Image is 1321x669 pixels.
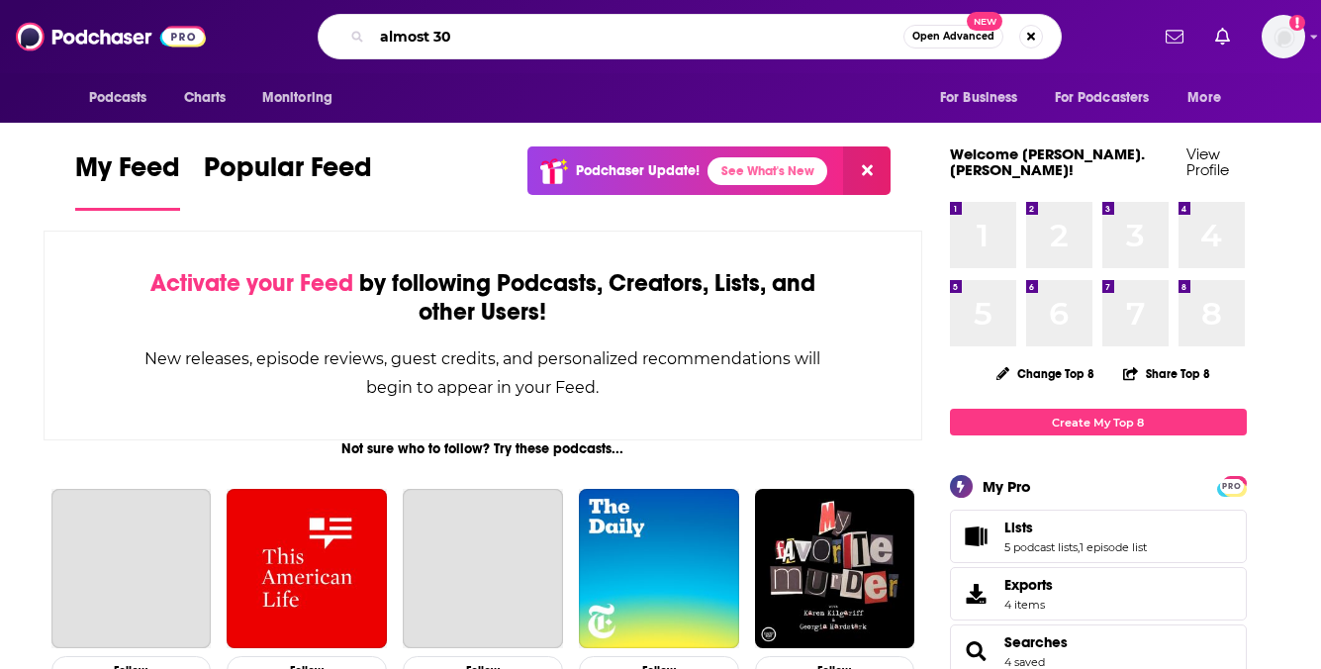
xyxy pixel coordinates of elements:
button: open menu [1174,79,1246,117]
a: PRO [1220,478,1244,493]
input: Search podcasts, credits, & more... [372,21,903,52]
a: Lists [957,523,996,550]
a: Searches [1004,633,1068,651]
span: Exports [1004,576,1053,594]
button: Show profile menu [1262,15,1305,58]
span: Open Advanced [912,32,994,42]
div: My Pro [983,477,1031,496]
p: Podchaser Update! [576,162,700,179]
img: User Profile [1262,15,1305,58]
a: Exports [950,567,1247,621]
img: Podchaser - Follow, Share and Rate Podcasts [16,18,206,55]
button: open menu [75,79,173,117]
button: Change Top 8 [985,361,1107,386]
span: New [967,12,1002,31]
span: More [1187,84,1221,112]
a: Show notifications dropdown [1207,20,1238,53]
span: My Feed [75,150,180,196]
a: Welcome [PERSON_NAME].[PERSON_NAME]! [950,144,1145,179]
button: open menu [926,79,1043,117]
span: PRO [1220,479,1244,494]
a: 1 episode list [1080,540,1147,554]
span: Monitoring [262,84,332,112]
svg: Add a profile image [1289,15,1305,31]
img: My Favorite Murder with Karen Kilgariff and Georgia Hardstark [755,489,915,649]
div: Search podcasts, credits, & more... [318,14,1062,59]
span: Lists [1004,519,1033,536]
a: Lists [1004,519,1147,536]
span: , [1078,540,1080,554]
img: This American Life [227,489,387,649]
div: by following Podcasts, Creators, Lists, and other Users! [143,269,823,327]
a: Charts [171,79,238,117]
button: Open AdvancedNew [903,25,1003,48]
span: Charts [184,84,227,112]
a: My Feed [75,150,180,211]
a: Create My Top 8 [950,409,1247,435]
a: Popular Feed [204,150,372,211]
span: For Business [940,84,1018,112]
span: Podcasts [89,84,147,112]
button: open menu [248,79,358,117]
div: New releases, episode reviews, guest credits, and personalized recommendations will begin to appe... [143,344,823,402]
button: open menu [1042,79,1179,117]
span: Popular Feed [204,150,372,196]
span: Exports [957,580,996,608]
a: The Joe Rogan Experience [51,489,212,649]
a: View Profile [1186,144,1229,179]
span: 4 items [1004,598,1053,612]
a: See What's New [708,157,827,185]
span: For Podcasters [1055,84,1150,112]
a: 5 podcast lists [1004,540,1078,554]
button: Share Top 8 [1122,354,1211,393]
div: Not sure who to follow? Try these podcasts... [44,440,923,457]
a: Searches [957,637,996,665]
span: Activate your Feed [150,268,353,298]
a: 4 saved [1004,655,1045,669]
span: Lists [950,510,1247,563]
a: Show notifications dropdown [1158,20,1191,53]
img: The Daily [579,489,739,649]
span: Logged in as heidi.egloff [1262,15,1305,58]
a: Planet Money [403,489,563,649]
